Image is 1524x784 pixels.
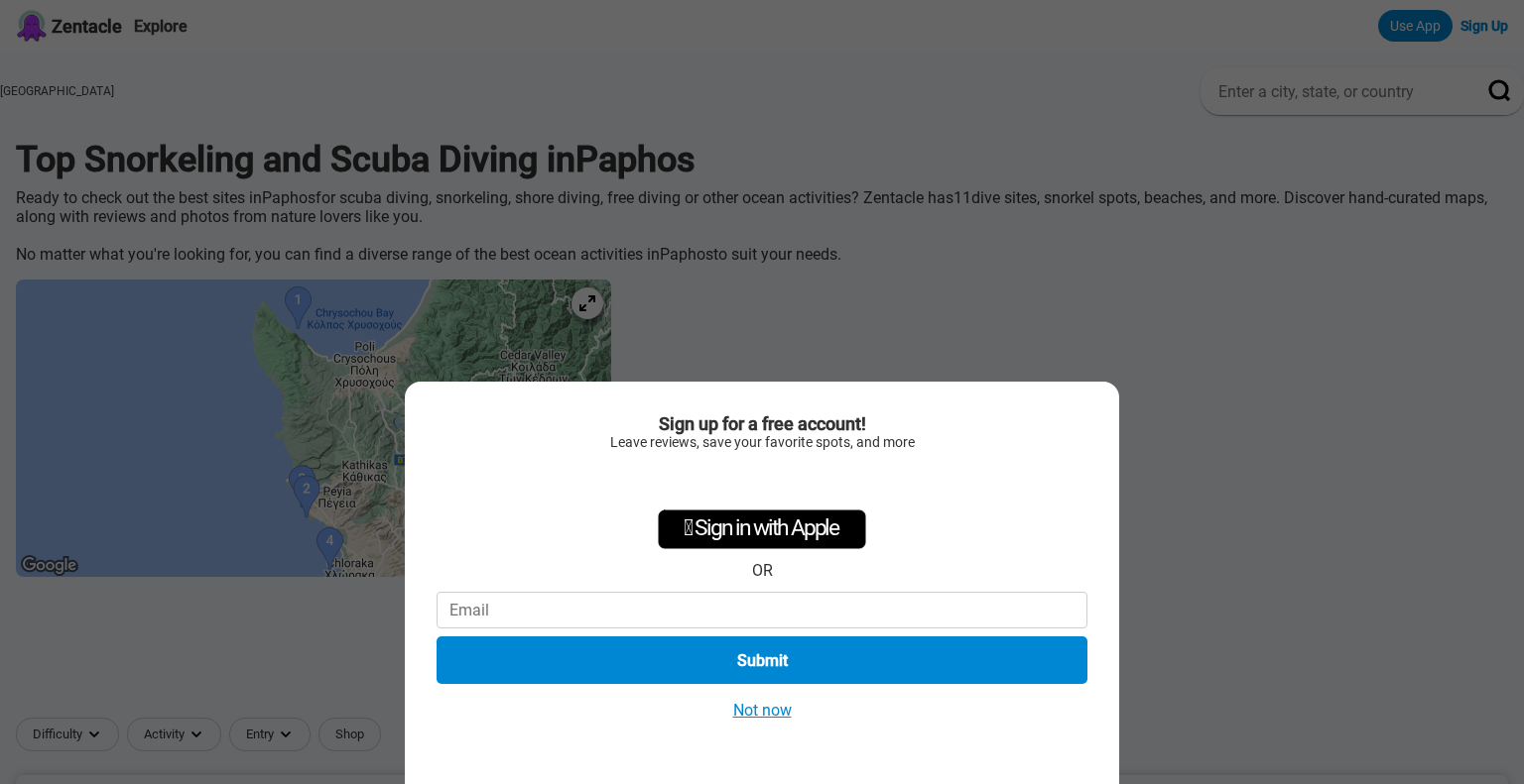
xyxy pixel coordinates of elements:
[752,561,773,580] div: OR
[628,460,896,504] iframe: Bejelentkezés Google-fiókkal gomb
[437,413,1087,434] div: Sign up for a free account!
[658,509,866,549] div: Sign in with Apple
[727,700,798,721] button: Not now
[437,592,1087,628] input: Email
[437,636,1087,684] button: Submit
[437,434,1087,450] div: Leave reviews, save your favorite spots, and more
